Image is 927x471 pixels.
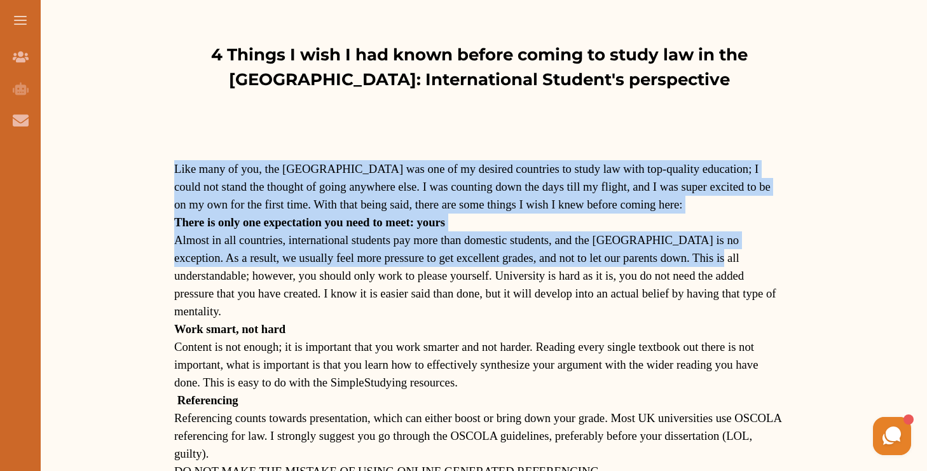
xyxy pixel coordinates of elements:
span: There is only one expectation you need to meet: yours [174,215,445,229]
span: Almost in all countries, international students pay more than domestic students, and the [GEOGRAP... [174,233,776,318]
iframe: HelpCrunch [622,414,914,458]
p: 4 Things I wish I had known before coming to study law in the [GEOGRAPHIC_DATA]: International St... [174,43,785,92]
span: Content is not enough; it is important that you work smarter and not harder. Reading every single... [174,340,758,389]
span: Like many of you, the [GEOGRAPHIC_DATA] was one of my desired countries to study law with top-qua... [174,162,771,211]
span: Work smart, not hard [174,322,285,336]
span: Referencing [177,393,238,407]
span: Referencing counts towards presentation, which can either boost or bring down your grade. Most UK... [174,411,781,460]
